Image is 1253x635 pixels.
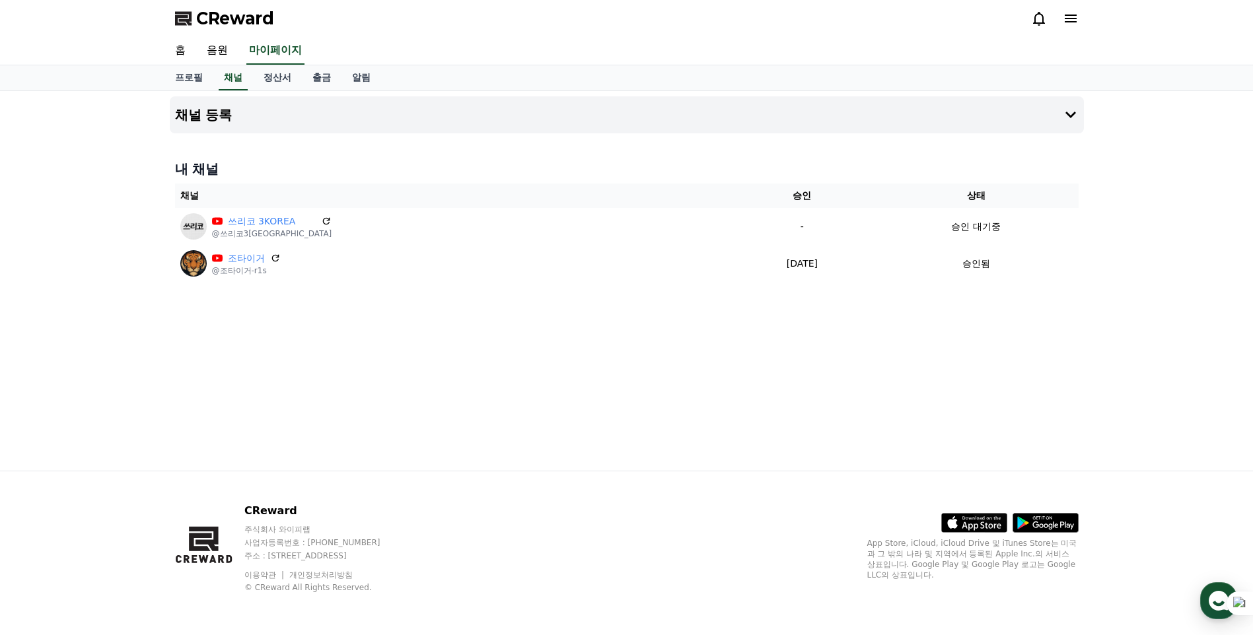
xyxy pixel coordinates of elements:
p: App Store, iCloud, iCloud Drive 및 iTunes Store는 미국과 그 밖의 나라 및 지역에서 등록된 Apple Inc.의 서비스 상표입니다. Goo... [867,538,1079,580]
h4: 내 채널 [175,160,1079,178]
p: 승인됨 [962,257,990,271]
a: 채널 [219,65,248,90]
th: 채널 [175,184,731,208]
img: 쓰리코 3KOREA [180,213,207,240]
a: 쓰리코 3KOREA [228,215,316,228]
p: 주식회사 와이피랩 [244,524,406,535]
p: @조타이거-r1s [212,265,281,276]
a: 개인정보처리방침 [289,570,353,580]
a: CReward [175,8,274,29]
button: 채널 등록 [170,96,1084,133]
p: 사업자등록번호 : [PHONE_NUMBER] [244,537,406,548]
a: 프로필 [164,65,213,90]
a: 정산서 [253,65,302,90]
p: CReward [244,503,406,519]
a: 이용약관 [244,570,286,580]
a: 출금 [302,65,341,90]
a: 음원 [196,37,238,65]
p: - [736,220,869,234]
a: 조타이거 [228,251,265,265]
p: 승인 대기중 [951,220,1000,234]
span: CReward [196,8,274,29]
p: © CReward All Rights Reserved. [244,582,406,593]
a: 홈 [164,37,196,65]
th: 상태 [874,184,1079,208]
th: 승인 [731,184,874,208]
img: 조타이거 [180,250,207,277]
p: [DATE] [736,257,869,271]
a: 알림 [341,65,381,90]
p: @쓰리코3[GEOGRAPHIC_DATA] [212,228,332,239]
a: 마이페이지 [246,37,304,65]
h4: 채널 등록 [175,108,233,122]
p: 주소 : [STREET_ADDRESS] [244,551,406,561]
